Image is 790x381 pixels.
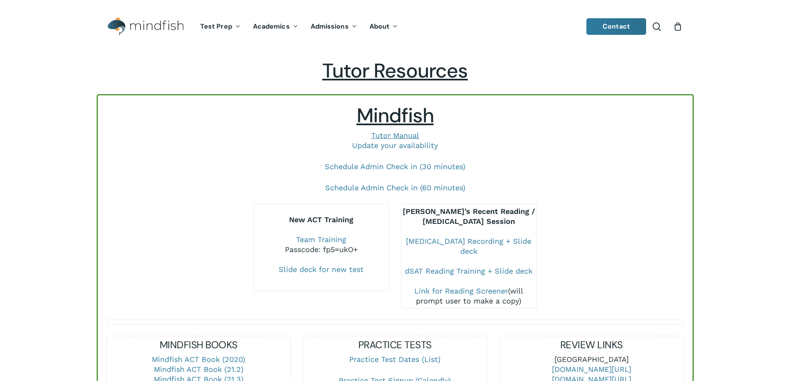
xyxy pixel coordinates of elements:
[296,235,346,244] a: Team Training
[673,22,683,31] a: Cart
[552,365,631,374] a: [DOMAIN_NAME][URL]
[406,237,531,255] a: [MEDICAL_DATA] Recording + Slide deck
[363,23,404,30] a: About
[194,23,247,30] a: Test Prep
[311,22,349,31] span: Admissions
[586,18,646,35] a: Contact
[152,355,245,364] a: Mindfish ACT Book (2020)
[289,215,353,224] b: New ACT Training
[414,286,508,295] a: Link for Reading Screener
[403,207,535,226] b: [PERSON_NAME]’s Recent Reading / [MEDICAL_DATA] Session
[107,338,290,352] h5: MINDFISH BOOKS
[194,11,404,42] nav: Main Menu
[303,338,487,352] h5: PRACTICE TESTS
[369,22,390,31] span: About
[352,141,438,150] a: Update your availability
[322,58,468,84] span: Tutor Resources
[603,22,630,31] span: Contact
[401,286,536,306] div: (will prompt user to make a copy)
[500,338,683,352] h5: REVIEW LINKS
[247,23,304,30] a: Academics
[325,162,465,171] a: Schedule Admin Check in (30 minutes)
[349,355,440,364] a: Practice Test Dates (List)
[154,365,243,374] a: Mindfish ACT Book (21.2)
[325,183,465,192] a: Schedule Admin Check in (60 minutes)
[253,22,290,31] span: Academics
[371,131,419,140] a: Tutor Manual
[304,23,363,30] a: Admissions
[279,265,364,274] a: Slide deck for new test
[405,267,532,275] a: dSAT Reading Training + Slide deck
[97,11,694,42] header: Main Menu
[357,102,434,129] span: Mindfish
[200,22,232,31] span: Test Prep
[254,245,389,255] div: Passcode: fp5=ukO+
